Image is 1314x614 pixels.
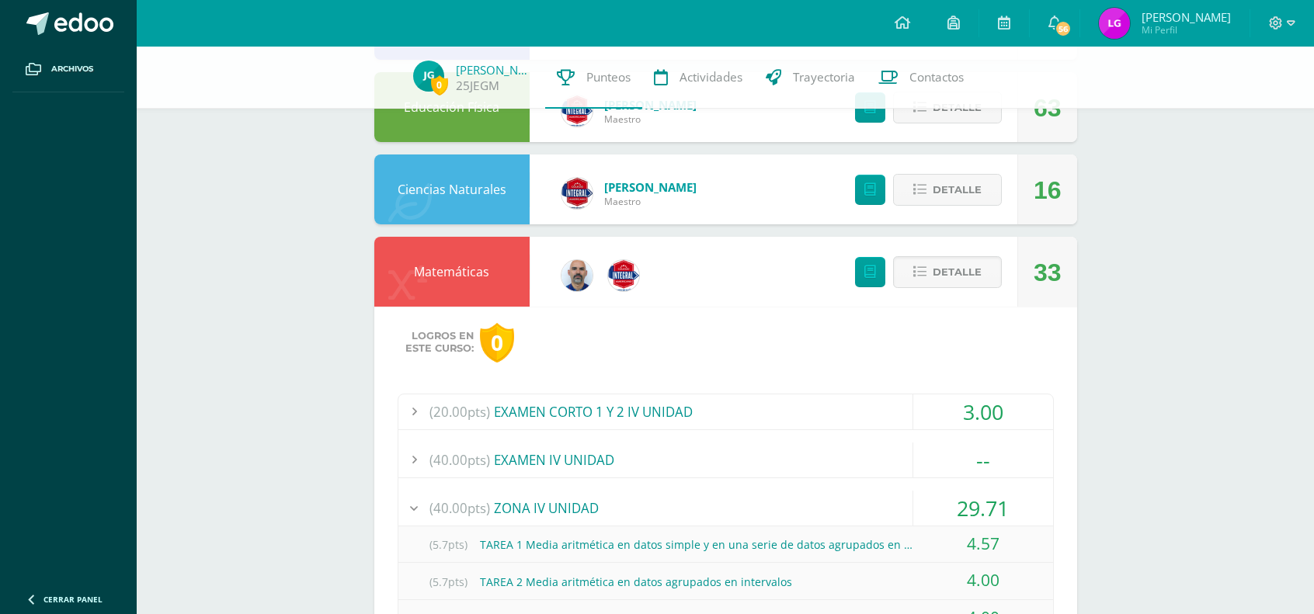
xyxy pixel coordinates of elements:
a: Contactos [867,47,975,109]
div: 29.71 [913,491,1053,526]
span: 56 [1055,20,1072,37]
span: Maestro [604,195,697,208]
img: 256d687dc99dbf99deb592e3fac24610.png [608,260,639,291]
div: TAREA 1 Media aritmética en datos simple y en una serie de datos agrupados en una distribución de... [398,527,1053,562]
span: Cerrar panel [43,594,103,605]
span: [PERSON_NAME] [604,179,697,195]
a: Punteos [545,47,642,109]
span: Archivos [51,63,93,75]
a: Actividades [642,47,754,109]
div: 33 [1034,238,1062,307]
div: Ciencias Naturales [374,154,530,224]
img: 25a107f0461d339fca55307c663570d2.png [561,260,593,291]
span: Maestro [604,113,697,126]
div: 0 [480,323,514,363]
span: (40.00pts) [429,491,490,526]
span: Punteos [586,69,631,85]
a: 25JEGM [456,78,499,94]
div: 3.00 [913,394,1053,429]
span: (5.7pts) [418,527,480,562]
span: [PERSON_NAME] [1142,9,1231,25]
a: Trayectoria [754,47,867,109]
button: Detalle [893,256,1002,288]
span: Detalle [933,175,982,204]
div: EXAMEN CORTO 1 Y 2 IV UNIDAD [398,394,1053,429]
div: 4.57 [913,526,1053,561]
span: Logros en este curso: [405,330,474,355]
span: (5.7pts) [418,564,480,599]
a: [PERSON_NAME] [456,62,534,78]
div: 16 [1034,155,1062,225]
img: 7b1c04f655ab4040af238b100e613269.png [1099,8,1130,39]
img: 168a27810ebc7423622ffd637f3de9dc.png [561,178,593,209]
div: 4.00 [913,563,1053,598]
span: Actividades [680,69,742,85]
div: -- [913,442,1053,477]
a: Archivos [12,47,124,92]
div: ZONA IV UNIDAD [398,491,1053,526]
span: Mi Perfil [1142,23,1231,36]
span: (20.00pts) [429,394,490,429]
img: 4a7bd1a58a7b4fcb7b8ac35154caa5d1.png [413,61,444,92]
span: 0 [431,75,448,95]
button: Detalle [893,174,1002,206]
span: Detalle [933,258,982,286]
span: Trayectoria [793,69,855,85]
div: Matemáticas [374,237,530,307]
span: (40.00pts) [429,442,490,477]
img: 805d0fc3735f832b0a145cc0fd8c7d46.png [561,95,593,127]
div: EXAMEN IV UNIDAD [398,442,1053,477]
div: TAREA 2 Media aritmética en datos agrupados en intervalos [398,564,1053,599]
span: Contactos [909,69,964,85]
